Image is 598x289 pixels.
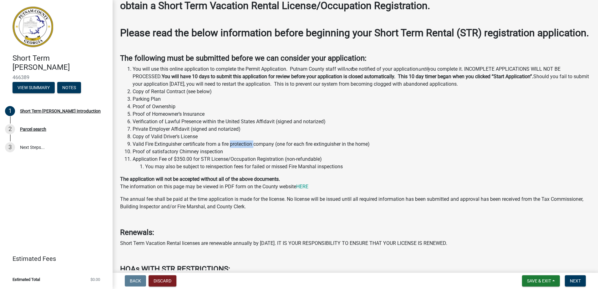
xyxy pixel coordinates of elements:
[120,240,590,247] p: Short Term Vacation Rental licenses are renewable annually by [DATE]. IT IS YOUR RESPONSIBILITY T...
[13,82,55,93] button: View Summary
[296,184,308,190] a: HERE
[125,275,146,286] button: Back
[120,195,590,210] p: The annual fee shall be paid at the time application is made for the license. No license will be ...
[120,176,280,182] strong: The application will not be accepted without all of the above documents.
[345,66,352,72] i: not
[418,66,428,72] i: until
[57,85,81,90] wm-modal-confirm: Notes
[120,54,367,63] strong: The following must be submitted before we can consider your application:
[20,109,101,113] div: Short Term [PERSON_NAME] Introduction
[13,7,53,47] img: Putnam County, Georgia
[133,103,590,110] li: Proof of Ownership
[5,252,103,265] a: Estimated Fees
[13,85,55,90] wm-modal-confirm: Summary
[133,133,590,140] li: Copy of Valid Driver’s License
[130,278,141,283] span: Back
[133,95,590,103] li: Parking Plan
[5,106,15,116] div: 1
[57,82,81,93] button: Notes
[133,140,590,148] li: Valid Fire Extinguisher certificate from a fire protection company (one for each fire extinguishe...
[527,278,551,283] span: Save & Exit
[133,155,590,170] li: Application Fee of $350.00 for STR License/Occupation Registration (non-refundable)
[120,228,154,237] strong: Renewals:
[5,142,15,152] div: 3
[20,127,46,131] div: Parcel search
[565,275,586,286] button: Next
[133,65,590,88] li: You will use this online application to complete the Permit Application. Putnam County staff will...
[522,275,560,286] button: Save & Exit
[133,118,590,125] li: Verification of Lawful Presence within the United States Affidavit (signed and notarized)
[133,88,590,95] li: Copy of Rental Contract (see below)
[90,277,100,281] span: $0.00
[149,275,176,286] button: Discard
[5,124,15,134] div: 2
[120,175,590,190] p: The information on this page may be viewed in PDF form on the County website
[13,277,40,281] span: Estimated Total
[162,74,533,79] strong: You will have 10 days to submit this application for review before your application is closed aut...
[13,54,108,72] h4: Short Term [PERSON_NAME]
[120,265,230,273] strong: HOAs WITH STR RESTRICTIONS:
[13,74,100,80] span: 466389
[133,110,590,118] li: Proof of Homeowner’s Insurance
[120,27,589,39] strong: Please read the below information before beginning your Short Term Rental (STR) registration appl...
[133,125,590,133] li: Private Employer Affidavit (signed and notarized)
[133,148,590,155] li: Proof of satisfactory Chimney inspection
[145,163,590,170] li: You may also be subject to reinspection fees for failed or missed Fire Marshal inspections
[570,278,581,283] span: Next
